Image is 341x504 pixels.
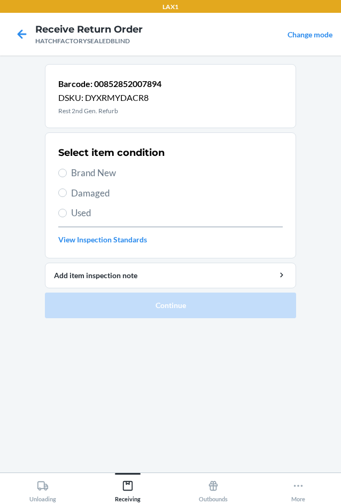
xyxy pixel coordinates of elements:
[58,209,67,217] input: Used
[45,263,296,288] button: Add item inspection note
[288,30,332,39] a: Change mode
[291,476,305,502] div: More
[58,106,161,116] p: Rest 2nd Gen. Refurb
[58,146,165,160] h2: Select item condition
[71,206,283,220] span: Used
[170,473,256,502] button: Outbounds
[71,166,283,180] span: Brand New
[35,22,143,36] h4: Receive Return Order
[115,476,141,502] div: Receiving
[54,270,287,281] div: Add item inspection note
[58,77,161,90] p: Barcode: 00852852007894
[58,234,283,245] a: View Inspection Standards
[58,169,67,177] input: Brand New
[58,188,67,197] input: Damaged
[162,2,179,12] p: LAX1
[71,186,283,200] span: Damaged
[86,473,171,502] button: Receiving
[29,476,56,502] div: Unloading
[35,36,143,46] div: HATCHFACTORYSEALEDBLIND
[58,91,161,104] p: DSKU: DYXRMYDACR8
[199,476,228,502] div: Outbounds
[45,293,296,318] button: Continue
